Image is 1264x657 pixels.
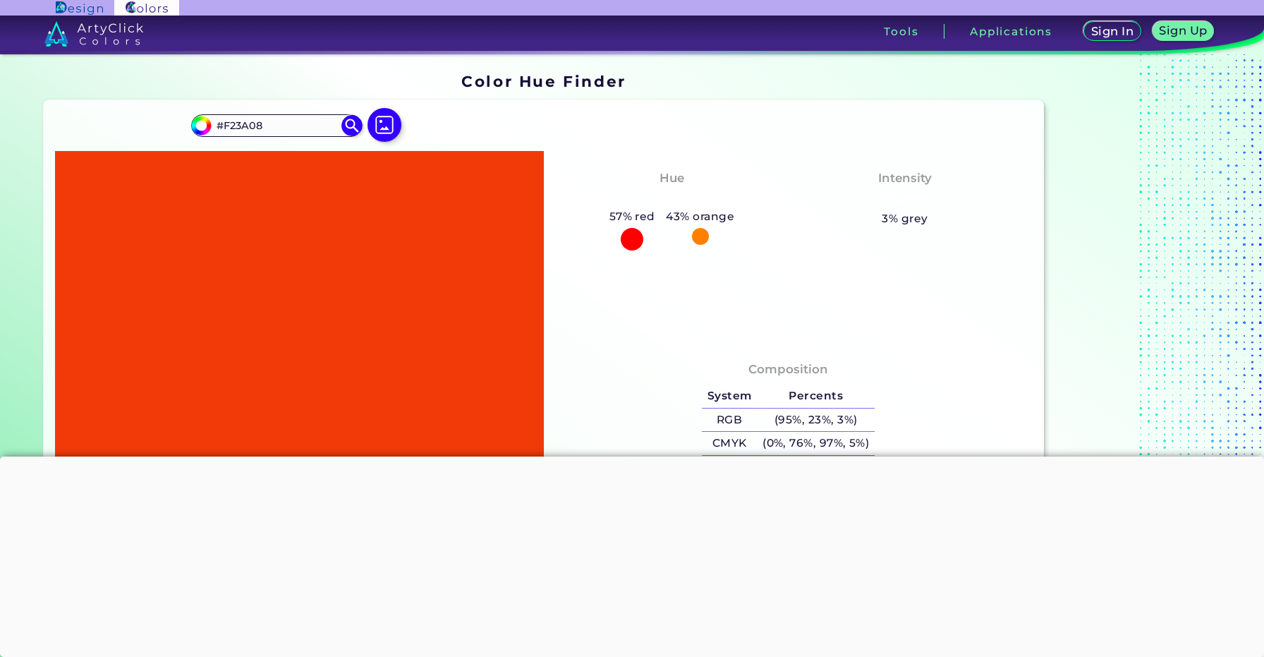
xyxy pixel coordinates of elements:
[604,207,661,226] h5: 57% red
[757,385,875,408] h5: Percents
[757,432,875,455] h5: (0%, 76%, 97%, 5%)
[44,21,144,47] img: logo_artyclick_colors_white.svg
[341,115,363,136] img: icon search
[1050,67,1226,645] iframe: Advertisement
[882,210,928,228] h5: 3% grey
[970,26,1052,37] h3: Applications
[702,409,757,432] h5: RGB
[660,168,684,188] h4: Hue
[878,168,932,188] h4: Intensity
[1090,25,1134,37] h5: Sign In
[461,71,626,92] h1: Color Hue Finder
[211,116,342,135] input: type color..
[884,26,918,37] h3: Tools
[367,108,401,142] img: icon picture
[702,385,757,408] h5: System
[1151,21,1215,42] a: Sign Up
[757,409,875,432] h5: (95%, 23%, 3%)
[1082,21,1142,42] a: Sign In
[56,1,103,15] img: ArtyClick Design logo
[1158,25,1208,37] h5: Sign Up
[626,191,717,207] h3: Red-Orange
[702,432,757,455] h5: CMYK
[875,191,936,207] h3: Vibrant
[661,207,740,226] h5: 43% orange
[748,359,828,380] h4: Composition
